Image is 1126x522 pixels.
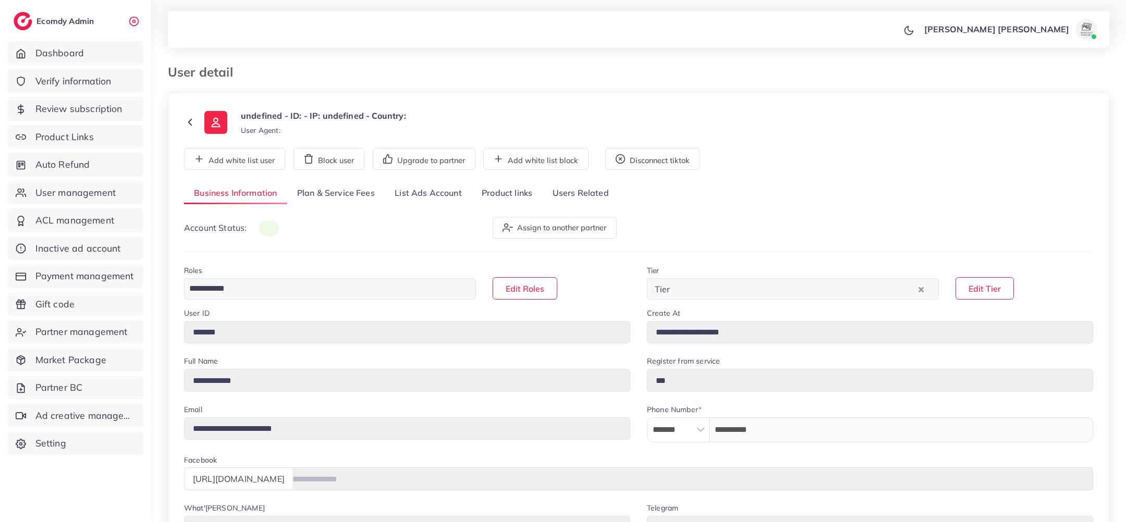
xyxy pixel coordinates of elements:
a: User management [8,181,143,205]
a: Gift code [8,292,143,316]
a: Review subscription [8,97,143,121]
a: ACL management [8,208,143,232]
a: Dashboard [8,41,143,65]
span: Review subscription [35,102,123,116]
span: Ad creative management [35,409,136,422]
span: Product Links [35,130,94,144]
span: Dashboard [35,46,84,60]
div: Search for option [184,278,476,300]
span: ACL management [35,214,114,227]
a: Auto Refund [8,153,143,177]
span: Verify information [35,74,112,88]
span: Partner BC [35,381,83,394]
span: Setting [35,437,66,450]
img: avatar [1076,19,1097,40]
span: Gift code [35,297,75,311]
input: Search for option [674,281,916,297]
a: logoEcomdy Admin [14,12,96,30]
span: Market Package [35,353,106,367]
a: Product Links [8,125,143,149]
span: Inactive ad account [35,242,121,255]
a: Ad creative management [8,404,143,428]
a: Partner BC [8,376,143,400]
a: Payment management [8,264,143,288]
div: Search for option [647,278,939,300]
span: Partner management [35,325,128,339]
h2: Ecomdy Admin [36,16,96,26]
img: logo [14,12,32,30]
p: [PERSON_NAME] [PERSON_NAME] [924,23,1069,35]
a: Verify information [8,69,143,93]
a: Setting [8,431,143,455]
span: Payment management [35,269,134,283]
span: User management [35,186,116,200]
input: Search for option [186,281,462,297]
a: [PERSON_NAME] [PERSON_NAME]avatar [919,19,1101,40]
a: Market Package [8,348,143,372]
span: Auto Refund [35,158,90,171]
a: Partner management [8,320,143,344]
a: Inactive ad account [8,237,143,260]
